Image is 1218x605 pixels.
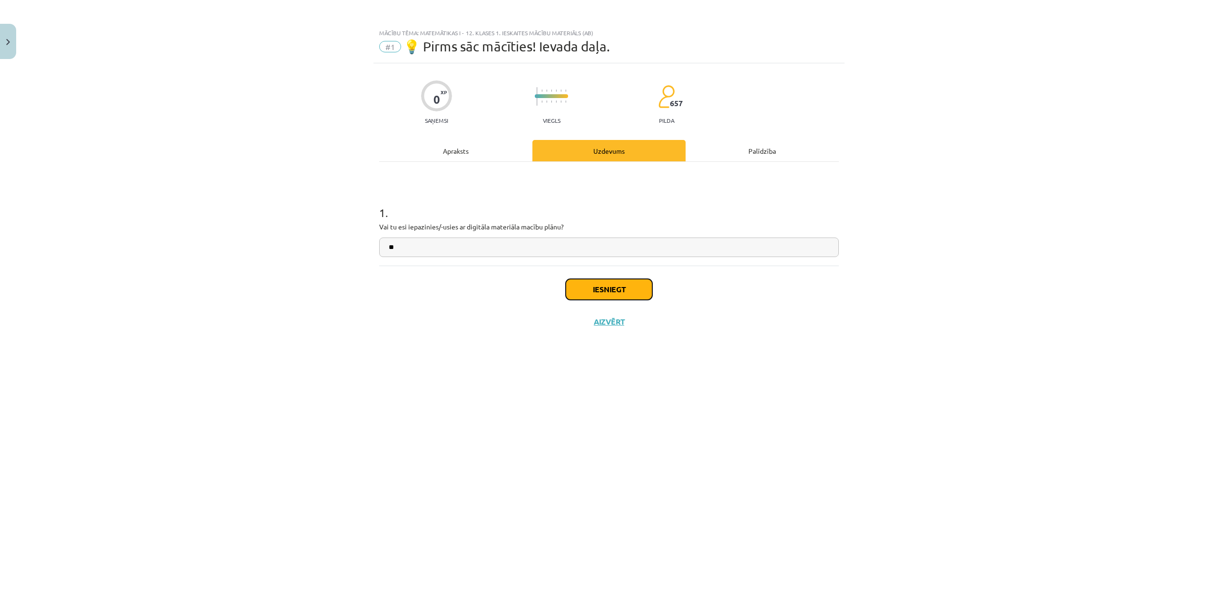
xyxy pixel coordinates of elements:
div: Palīdzība [686,140,839,161]
h1: 1 . [379,189,839,219]
img: icon-short-line-57e1e144782c952c97e751825c79c345078a6d821885a25fce030b3d8c18986b.svg [565,89,566,92]
div: Apraksts [379,140,532,161]
button: Iesniegt [566,279,652,300]
img: icon-short-line-57e1e144782c952c97e751825c79c345078a6d821885a25fce030b3d8c18986b.svg [556,89,557,92]
span: 657 [670,99,683,108]
img: icon-short-line-57e1e144782c952c97e751825c79c345078a6d821885a25fce030b3d8c18986b.svg [551,100,552,103]
img: icon-close-lesson-0947bae3869378f0d4975bcd49f059093ad1ed9edebbc8119c70593378902aed.svg [6,39,10,45]
img: icon-long-line-d9ea69661e0d244f92f715978eff75569469978d946b2353a9bb055b3ed8787d.svg [537,87,538,106]
img: icon-short-line-57e1e144782c952c97e751825c79c345078a6d821885a25fce030b3d8c18986b.svg [546,89,547,92]
img: icon-short-line-57e1e144782c952c97e751825c79c345078a6d821885a25fce030b3d8c18986b.svg [556,100,557,103]
span: #1 [379,41,401,52]
span: XP [441,89,447,95]
img: icon-short-line-57e1e144782c952c97e751825c79c345078a6d821885a25fce030b3d8c18986b.svg [546,100,547,103]
p: pilda [659,117,674,124]
div: 0 [433,93,440,106]
p: Vai tu esi iepazinies/-usies ar digitāla materiāla macību plānu? [379,222,839,232]
p: Viegls [543,117,560,124]
div: Mācību tēma: Matemātikas i - 12. klases 1. ieskaites mācību materiāls (ab) [379,30,839,36]
button: Aizvērt [591,317,627,327]
span: 💡 Pirms sāc mācīties! Ievada daļa. [403,39,610,54]
p: Saņemsi [421,117,452,124]
img: icon-short-line-57e1e144782c952c97e751825c79c345078a6d821885a25fce030b3d8c18986b.svg [565,100,566,103]
div: Uzdevums [532,140,686,161]
img: icon-short-line-57e1e144782c952c97e751825c79c345078a6d821885a25fce030b3d8c18986b.svg [551,89,552,92]
img: students-c634bb4e5e11cddfef0936a35e636f08e4e9abd3cc4e673bd6f9a4125e45ecb1.svg [658,85,675,109]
